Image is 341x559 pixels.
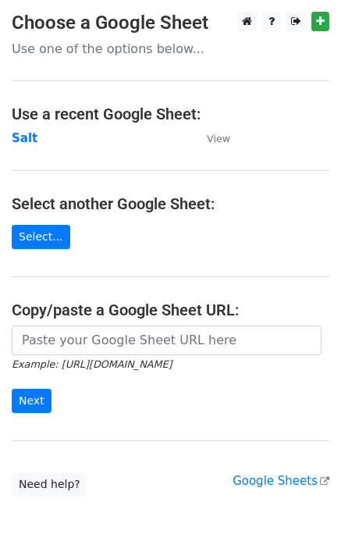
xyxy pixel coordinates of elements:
[12,105,329,123] h4: Use a recent Google Sheet:
[12,131,37,145] a: Salt
[12,326,321,355] input: Paste your Google Sheet URL here
[12,41,329,57] p: Use one of the options below...
[233,474,329,488] a: Google Sheets
[12,301,329,319] h4: Copy/paste a Google Sheet URL:
[12,358,172,370] small: Example: [URL][DOMAIN_NAME]
[12,12,329,34] h3: Choose a Google Sheet
[12,472,87,497] a: Need help?
[191,131,230,145] a: View
[207,133,230,144] small: View
[12,194,329,213] h4: Select another Google Sheet:
[12,225,70,249] a: Select...
[12,389,52,413] input: Next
